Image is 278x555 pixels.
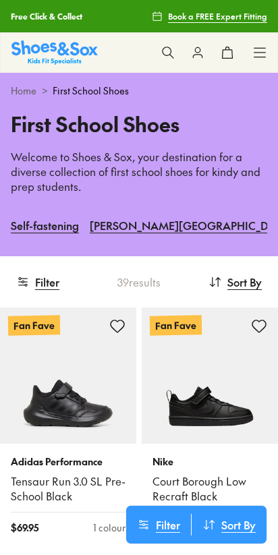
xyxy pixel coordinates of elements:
[152,4,267,28] a: Book a FREE Expert Fitting
[152,455,267,469] p: Nike
[152,474,267,504] a: Court Borough Low Recraft Black
[168,10,267,22] span: Book a FREE Expert Fitting
[192,514,267,535] button: Sort By
[208,267,262,297] button: Sort By
[8,315,60,335] p: Fan Fave
[150,315,202,335] p: Fan Fave
[11,40,98,64] a: Shoes & Sox
[11,150,267,194] p: Welcome to Shoes & Sox, your destination for a diverse collection of first school shoes for kindy...
[11,40,98,64] img: SNS_Logo_Responsive.svg
[221,517,256,533] span: Sort By
[11,474,126,504] a: Tensaur Run 3.0 SL Pre-School Black
[126,514,191,535] button: Filter
[93,521,126,535] div: 1 colour
[11,521,38,535] span: $ 69.95
[11,84,267,98] div: >
[11,455,126,469] p: Adidas Performance
[11,84,36,98] a: Home
[16,267,59,297] button: Filter
[53,84,129,98] span: First School Shoes
[11,109,267,139] h1: First School Shoes
[227,274,262,290] span: Sort By
[142,308,278,444] a: Fan Fave
[11,210,79,240] a: Self-fastening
